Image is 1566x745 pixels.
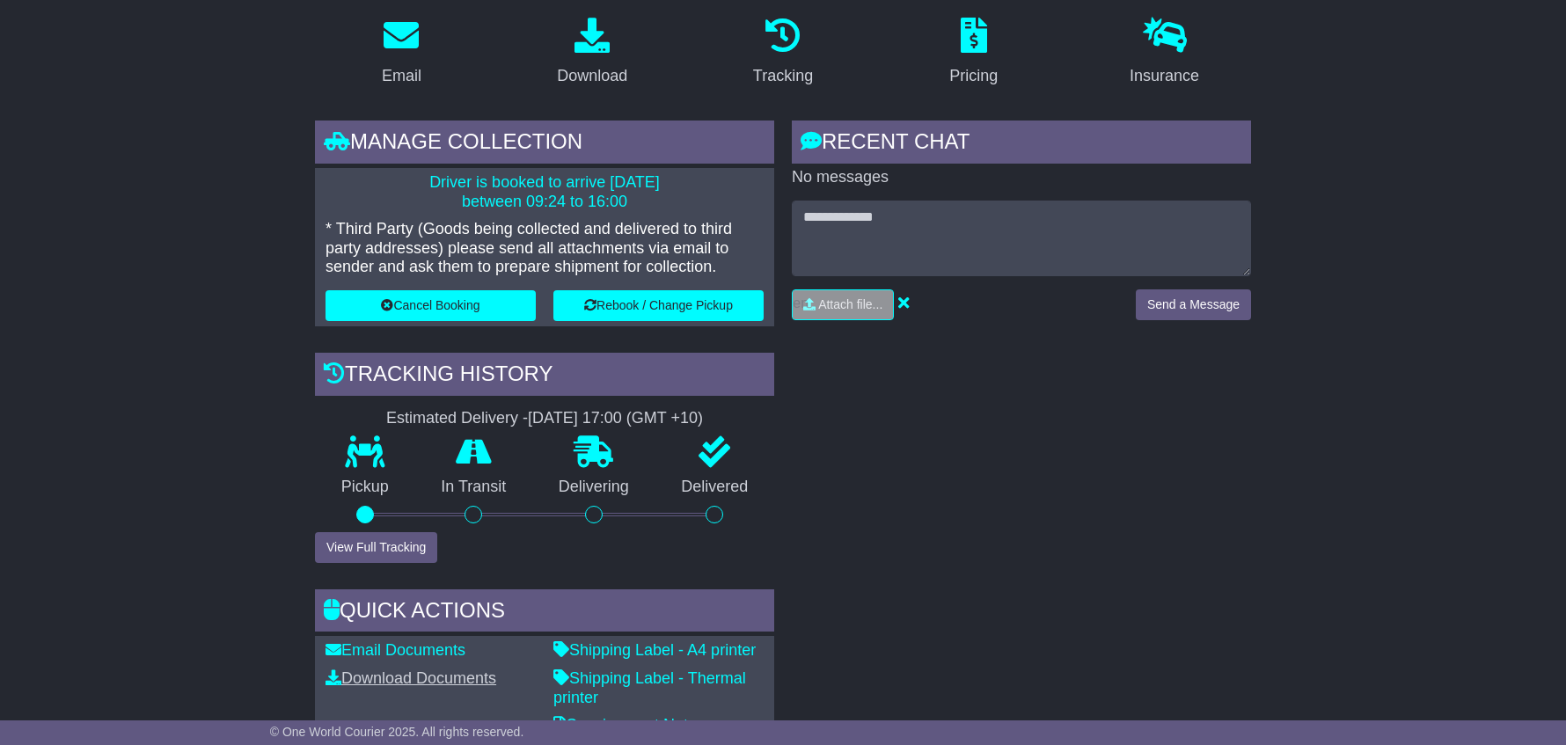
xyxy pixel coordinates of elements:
div: Tracking history [315,353,774,400]
p: In Transit [415,478,533,497]
a: Shipping Label - A4 printer [553,641,756,659]
a: Email [370,11,433,94]
div: RECENT CHAT [792,121,1251,168]
div: Insurance [1130,64,1199,88]
div: [DATE] 17:00 (GMT +10) [528,409,703,428]
button: Cancel Booking [326,290,536,321]
div: Estimated Delivery - [315,409,774,428]
a: Tracking [742,11,824,94]
div: Tracking [753,64,813,88]
button: Rebook / Change Pickup [553,290,764,321]
span: © One World Courier 2025. All rights reserved. [270,725,524,739]
div: Quick Actions [315,589,774,637]
p: Pickup [315,478,415,497]
button: Send a Message [1136,289,1251,320]
a: Download [545,11,639,94]
div: Email [382,64,421,88]
p: Delivering [532,478,655,497]
a: Consignment Note [553,716,697,734]
button: View Full Tracking [315,532,437,563]
a: Pricing [938,11,1009,94]
a: Download Documents [326,669,496,687]
div: Pricing [949,64,998,88]
p: * Third Party (Goods being collected and delivered to third party addresses) please send all atta... [326,220,764,277]
div: Manage collection [315,121,774,168]
p: Driver is booked to arrive [DATE] between 09:24 to 16:00 [326,173,764,211]
a: Insurance [1118,11,1211,94]
p: No messages [792,168,1251,187]
div: Download [557,64,627,88]
p: Delivered [655,478,775,497]
a: Shipping Label - Thermal printer [553,669,746,706]
a: Email Documents [326,641,465,659]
